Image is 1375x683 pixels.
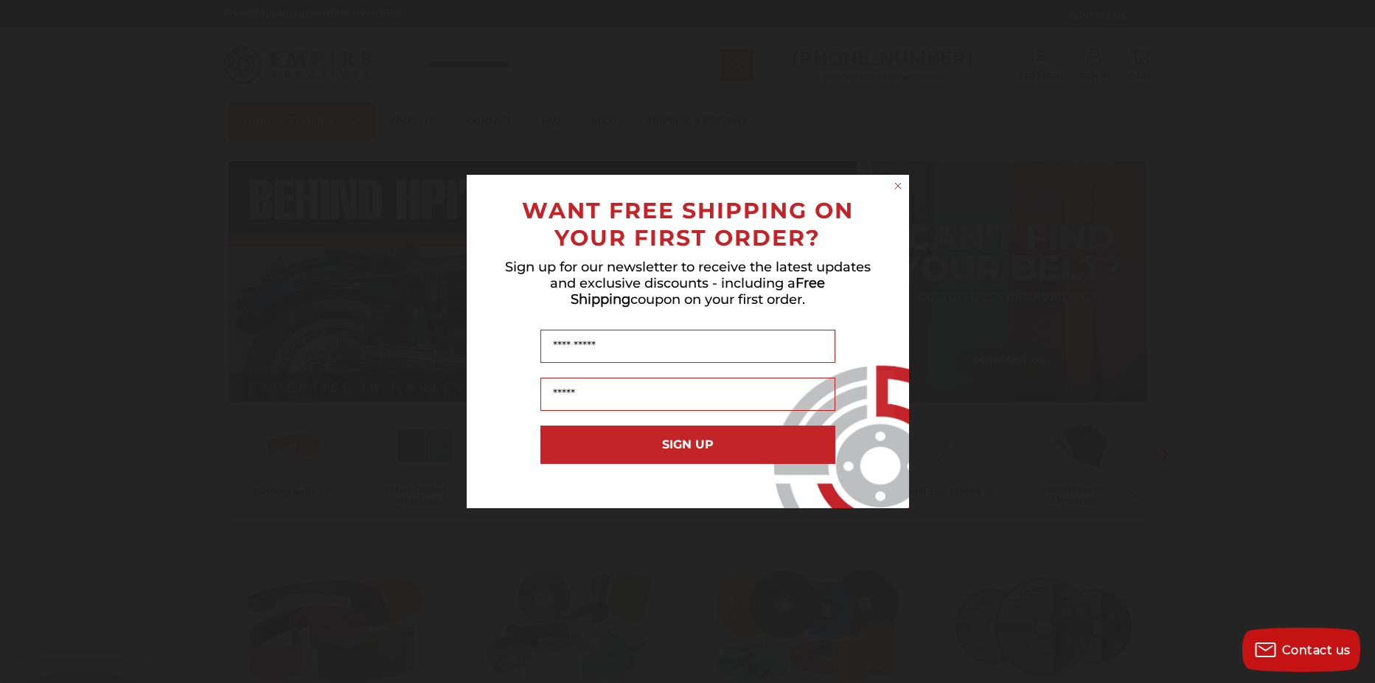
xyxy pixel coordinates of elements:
span: Contact us [1282,643,1351,657]
span: WANT FREE SHIPPING ON YOUR FIRST ORDER? [522,197,854,252]
button: Contact us [1242,628,1360,672]
button: Close dialog [891,178,905,193]
span: Sign up for our newsletter to receive the latest updates and exclusive discounts - including a co... [505,259,871,308]
span: Free Shipping [571,275,826,308]
button: SIGN UP [540,426,835,464]
input: Email [540,378,835,411]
